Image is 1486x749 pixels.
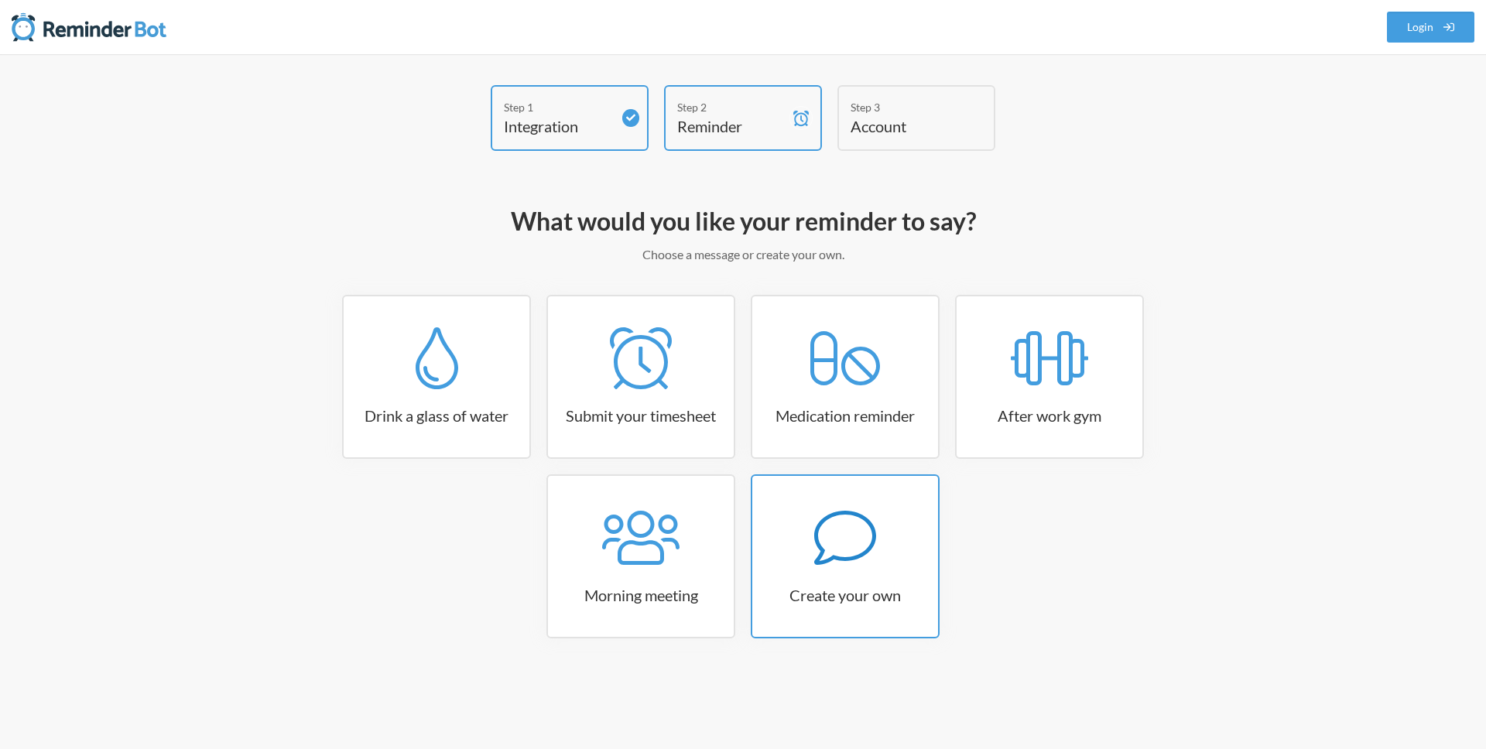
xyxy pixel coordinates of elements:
h2: What would you like your reminder to say? [294,205,1192,238]
h3: Submit your timesheet [548,405,734,426]
h4: Account [851,115,959,137]
img: Reminder Bot [12,12,166,43]
h4: Integration [504,115,612,137]
h4: Reminder [677,115,786,137]
div: Step 2 [677,99,786,115]
div: Step 1 [504,99,612,115]
p: Choose a message or create your own. [294,245,1192,264]
h3: Morning meeting [548,584,734,606]
h3: After work gym [957,405,1142,426]
h3: Drink a glass of water [344,405,529,426]
div: Step 3 [851,99,959,115]
h3: Create your own [752,584,938,606]
a: Login [1387,12,1475,43]
h3: Medication reminder [752,405,938,426]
